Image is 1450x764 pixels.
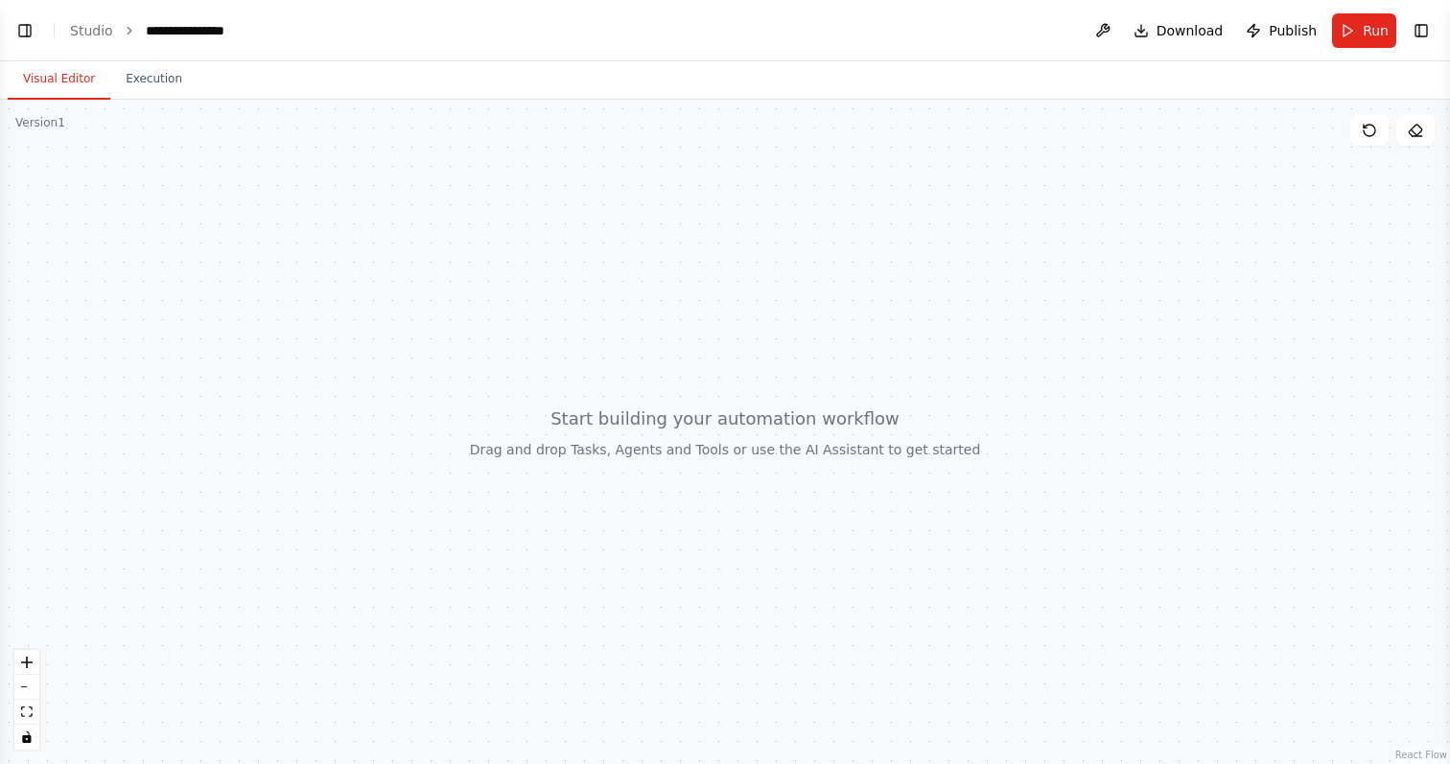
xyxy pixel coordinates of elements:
a: React Flow attribution [1395,750,1447,760]
span: Publish [1269,21,1317,40]
button: Visual Editor [8,59,110,100]
button: zoom in [14,650,39,675]
button: Run [1332,13,1396,48]
span: Run [1363,21,1389,40]
span: Download [1157,21,1224,40]
button: Execution [110,59,198,100]
a: Studio [70,23,113,38]
button: Show right sidebar [1408,17,1435,44]
button: Show left sidebar [12,17,38,44]
div: Version 1 [15,115,65,130]
div: React Flow controls [14,650,39,750]
button: Download [1126,13,1231,48]
nav: breadcrumb [70,21,245,40]
button: zoom out [14,675,39,700]
button: Publish [1238,13,1324,48]
button: fit view [14,700,39,725]
button: toggle interactivity [14,725,39,750]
